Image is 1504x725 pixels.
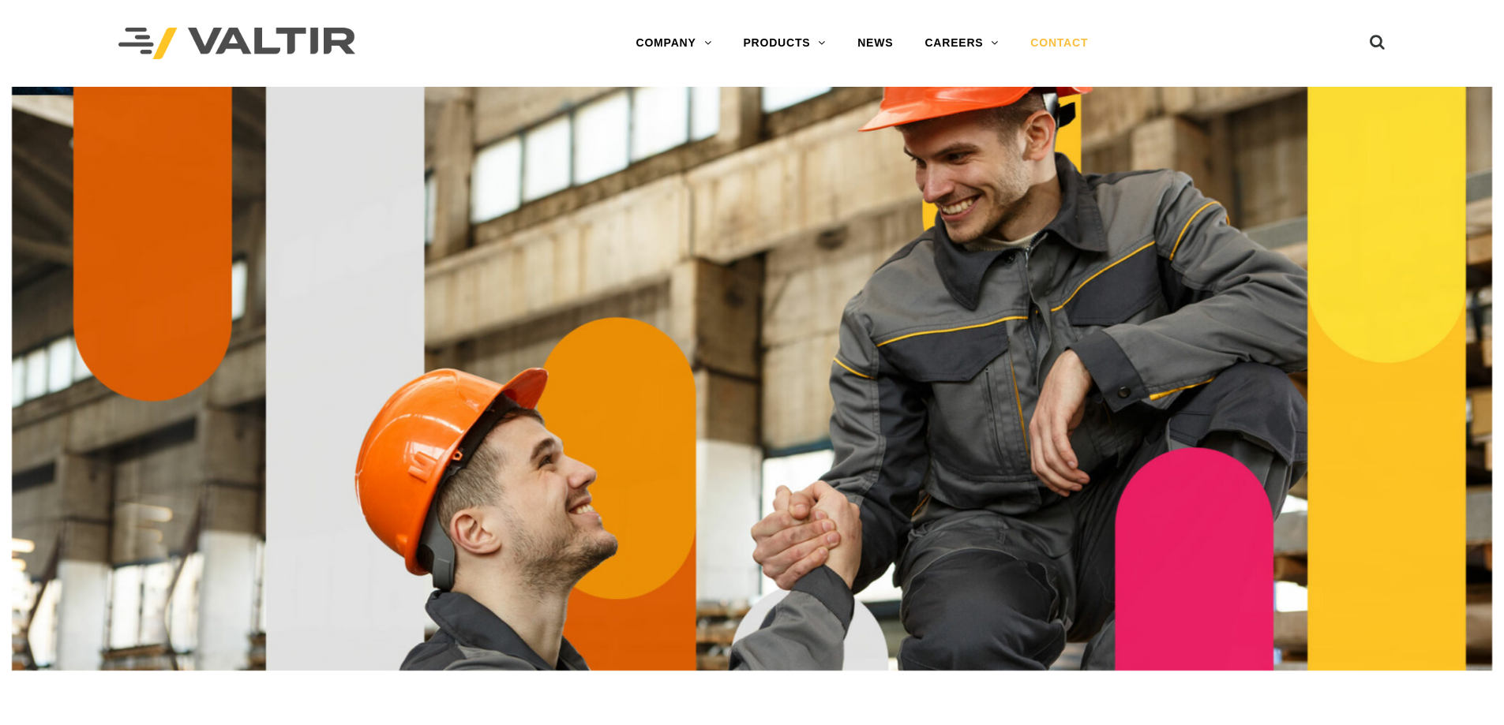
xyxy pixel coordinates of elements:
[842,28,909,59] a: NEWS
[1015,28,1104,59] a: CONTACT
[12,87,1492,671] img: Contact_1
[727,28,842,59] a: PRODUCTS
[909,28,1015,59] a: CAREERS
[118,28,355,60] img: Valtir
[620,28,727,59] a: COMPANY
